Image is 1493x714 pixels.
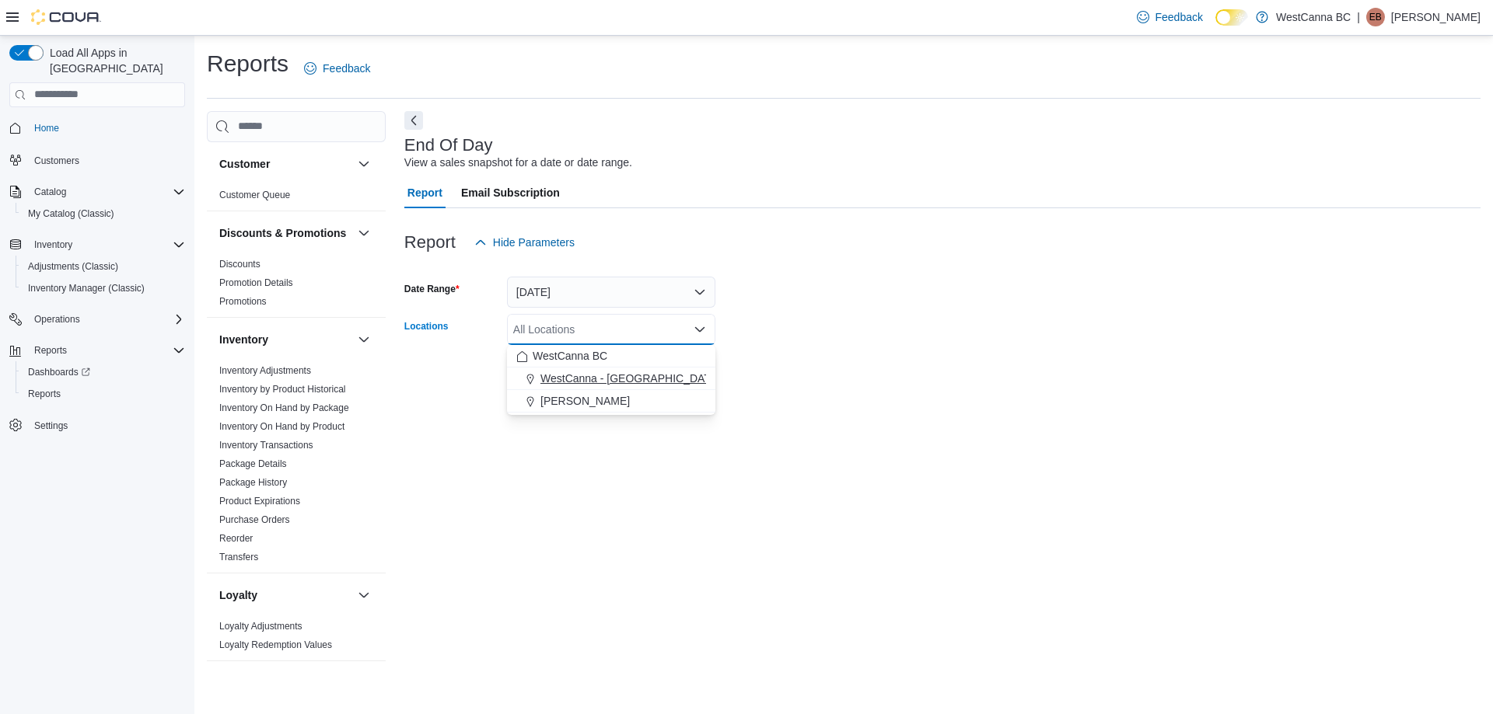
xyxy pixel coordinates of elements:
[219,383,346,395] span: Inventory by Product Historical
[507,277,715,308] button: [DATE]
[16,203,191,225] button: My Catalog (Classic)
[34,155,79,167] span: Customers
[219,190,290,200] a: Customer Queue
[219,514,290,525] a: Purchase Orders
[219,496,300,507] a: Product Expirations
[219,458,287,470] span: Package Details
[219,277,293,289] span: Promotion Details
[507,367,715,390] button: WestCanna - [GEOGRAPHIC_DATA]
[219,621,302,632] a: Loyalty Adjustments
[219,532,253,545] span: Reorder
[219,295,267,308] span: Promotions
[404,136,493,155] h3: End Of Day
[219,439,313,451] span: Inventory Transactions
[3,234,191,256] button: Inventory
[1391,8,1481,26] p: [PERSON_NAME]
[207,361,386,573] div: Inventory
[219,365,311,376] a: Inventory Adjustments
[298,53,376,84] a: Feedback
[3,414,191,437] button: Settings
[28,416,74,435] a: Settings
[533,348,607,364] span: WestCanna BC
[28,119,65,138] a: Home
[219,156,351,172] button: Customer
[355,674,373,692] button: OCM
[404,111,423,130] button: Next
[219,402,349,413] a: Inventory On Hand by Package
[22,363,96,381] a: Dashboards
[1215,9,1248,26] input: Dark Mode
[207,186,386,211] div: Customer
[207,617,386,660] div: Loyalty
[219,587,257,603] h3: Loyalty
[28,207,114,220] span: My Catalog (Classic)
[28,366,90,378] span: Dashboards
[34,420,68,432] span: Settings
[219,225,346,241] h3: Discounts & Promotions
[28,118,185,138] span: Home
[22,204,121,223] a: My Catalog (Classic)
[34,186,66,198] span: Catalog
[468,227,581,258] button: Hide Parameters
[3,148,191,171] button: Customers
[219,440,313,451] a: Inventory Transactions
[219,476,287,489] span: Package History
[219,587,351,603] button: Loyalty
[22,257,124,276] a: Adjustments (Classic)
[28,416,185,435] span: Settings
[28,152,86,170] a: Customers
[34,313,80,326] span: Operations
[22,385,67,403] a: Reports
[219,477,287,488] a: Package History
[219,332,351,347] button: Inventory
[28,310,185,329] span: Operations
[219,402,349,414] span: Inventory On Hand by Package
[3,181,191,203] button: Catalog
[1156,9,1203,25] span: Feedback
[507,390,715,413] button: [PERSON_NAME]
[404,283,460,295] label: Date Range
[22,279,185,298] span: Inventory Manager (Classic)
[219,514,290,526] span: Purchase Orders
[219,533,253,544] a: Reorder
[1131,2,1209,33] a: Feedback
[28,183,72,201] button: Catalog
[34,122,59,134] span: Home
[493,235,575,250] span: Hide Parameters
[404,320,449,333] label: Locations
[207,48,288,79] h1: Reports
[28,341,185,360] span: Reports
[28,235,185,254] span: Inventory
[219,458,287,469] a: Package Details
[219,420,344,433] span: Inventory On Hand by Product
[219,189,290,201] span: Customer Queue
[507,345,715,413] div: Choose from the following options
[219,552,258,562] a: Transfers
[3,340,191,361] button: Reports
[355,155,373,173] button: Customer
[694,323,706,336] button: Close list of options
[16,277,191,299] button: Inventory Manager (Classic)
[1366,8,1385,26] div: Elisabeth Bjornson
[219,421,344,432] a: Inventory On Hand by Product
[1276,8,1351,26] p: WestCanna BC
[34,239,72,251] span: Inventory
[219,384,346,395] a: Inventory by Product Historical
[355,224,373,242] button: Discounts & Promotions
[22,279,151,298] a: Inventory Manager (Classic)
[44,45,185,76] span: Load All Apps in [GEOGRAPHIC_DATA]
[28,282,145,294] span: Inventory Manager (Classic)
[219,156,270,172] h3: Customer
[540,393,630,409] span: [PERSON_NAME]
[219,639,332,650] a: Loyalty Redemption Values
[219,495,300,507] span: Product Expirations
[16,256,191,277] button: Adjustments (Classic)
[3,308,191,330] button: Operations
[219,639,332,651] span: Loyalty Redemption Values
[219,296,267,307] a: Promotions
[219,675,351,691] button: OCM
[219,364,311,377] span: Inventory Adjustments
[28,388,61,400] span: Reports
[28,310,86,329] button: Operations
[219,258,260,270] span: Discounts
